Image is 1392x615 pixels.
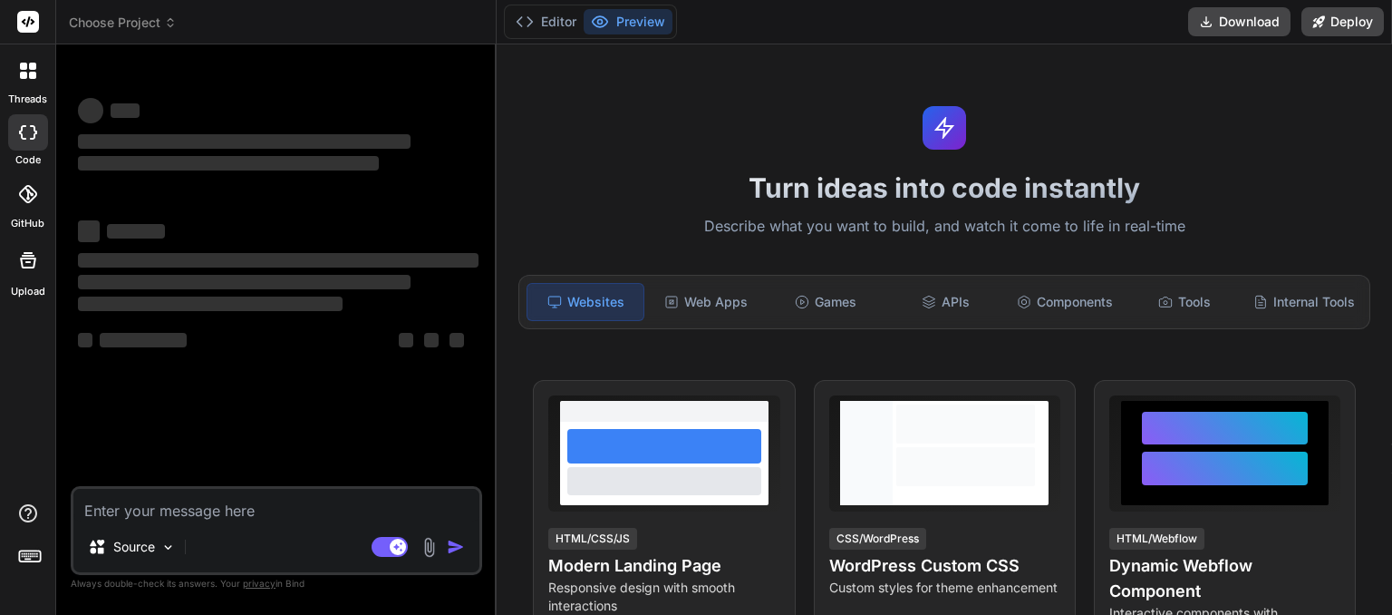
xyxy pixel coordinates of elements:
span: Choose Project [69,14,177,32]
div: Web Apps [648,283,764,321]
span: ‌ [78,134,411,149]
h1: Turn ideas into code instantly [507,171,1381,204]
h4: WordPress Custom CSS [829,553,1060,579]
p: Describe what you want to build, and watch it come to life in real-time [507,215,1381,239]
h4: Modern Landing Page [548,553,779,579]
label: code [15,152,41,168]
span: ‌ [449,333,464,347]
div: Internal Tools [1246,283,1362,321]
span: ‌ [78,220,100,242]
p: Always double-check its answers. Your in Bind [71,575,482,592]
span: ‌ [424,333,439,347]
label: GitHub [11,216,44,231]
label: threads [8,92,47,107]
span: privacy [243,578,275,589]
p: Responsive design with smooth interactions [548,579,779,615]
div: HTML/Webflow [1109,528,1204,550]
button: Editor [508,9,584,34]
img: icon [447,538,465,556]
div: HTML/CSS/JS [548,528,637,550]
div: Components [1007,283,1123,321]
button: Preview [584,9,672,34]
p: Source [113,538,155,556]
p: Custom styles for theme enhancement [829,579,1060,597]
label: Upload [11,284,45,299]
span: ‌ [78,297,343,311]
span: ‌ [399,333,413,347]
span: ‌ [111,103,140,118]
span: ‌ [78,98,103,123]
span: ‌ [100,333,187,347]
div: Games [768,283,884,321]
button: Deploy [1301,7,1384,36]
img: Pick Models [160,540,176,555]
span: ‌ [78,253,478,268]
span: ‌ [78,275,411,289]
button: Download [1188,7,1290,36]
div: CSS/WordPress [829,528,926,550]
h4: Dynamic Webflow Component [1109,553,1340,604]
img: attachment [419,537,440,558]
span: ‌ [78,156,379,171]
span: ‌ [78,333,92,347]
div: APIs [887,283,1003,321]
span: ‌ [107,224,165,239]
div: Websites [527,283,644,321]
div: Tools [1126,283,1242,321]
